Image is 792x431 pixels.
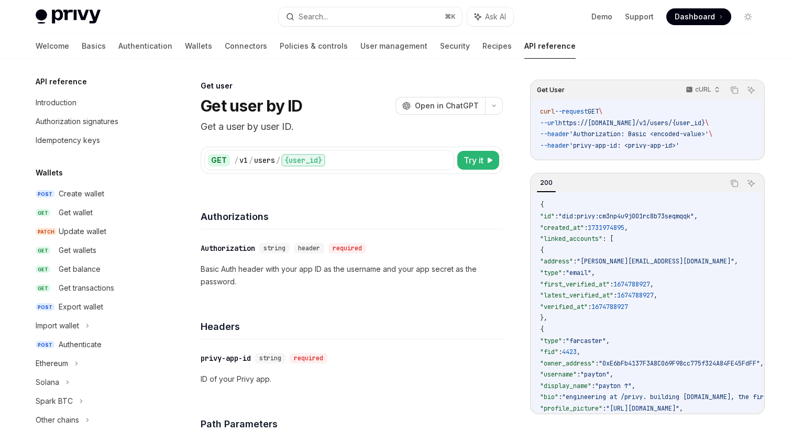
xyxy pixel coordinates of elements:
[59,225,106,238] div: Update wallet
[566,337,606,345] span: "farcaster"
[360,34,427,59] a: User management
[201,209,503,224] h4: Authorizations
[36,303,54,311] span: POST
[36,395,73,407] div: Spark BTC
[744,83,758,97] button: Ask AI
[36,209,50,217] span: GET
[577,348,580,356] span: ,
[299,10,328,23] div: Search...
[734,257,738,266] span: ,
[36,247,50,255] span: GET
[27,260,161,279] a: GETGet balance
[185,34,212,59] a: Wallets
[606,404,679,413] span: "[URL][DOMAIN_NAME]"
[744,176,758,190] button: Ask AI
[59,187,104,200] div: Create wallet
[654,291,657,300] span: ,
[595,359,599,368] span: :
[540,404,602,413] span: "profile_picture"
[27,222,161,241] a: PATCHUpdate wallet
[485,12,506,22] span: Ask AI
[298,244,320,252] span: header
[558,119,705,127] span: https://[DOMAIN_NAME]/v1/users/{user_id}
[577,257,734,266] span: "[PERSON_NAME][EMAIL_ADDRESS][DOMAIN_NAME]"
[540,303,588,311] span: "verified_at"
[290,353,327,363] div: required
[27,203,161,222] a: GETGet wallet
[540,382,591,390] span: "display_name"
[201,81,503,91] div: Get user
[208,154,230,167] div: GET
[562,348,577,356] span: 4423
[610,280,613,289] span: :
[27,184,161,203] a: POSTCreate wallet
[36,414,79,426] div: Other chains
[524,34,576,59] a: API reference
[281,154,325,167] div: {user_id}
[591,269,595,277] span: ,
[201,119,503,134] p: Get a user by user ID.
[540,212,555,220] span: "id"
[540,269,562,277] span: "type"
[591,303,628,311] span: 1674788927
[36,115,118,128] div: Authorization signatures
[27,241,161,260] a: GETGet wallets
[36,319,79,332] div: Import wallet
[540,280,610,289] span: "first_verified_at"
[709,130,712,138] span: \
[569,130,709,138] span: 'Authorization: Basic <encoded-value>'
[457,151,499,170] button: Try it
[118,34,172,59] a: Authentication
[59,338,102,351] div: Authenticate
[36,228,57,236] span: PATCH
[201,319,503,334] h4: Headers
[59,282,114,294] div: Get transactions
[540,201,544,209] span: {
[566,269,591,277] span: "email"
[540,224,584,232] span: "created_at"
[415,101,479,111] span: Open in ChatGPT
[36,167,63,179] h5: Wallets
[259,354,281,362] span: string
[540,359,595,368] span: "owner_address"
[59,301,103,313] div: Export wallet
[445,13,456,21] span: ⌘ K
[555,107,588,116] span: --request
[680,81,724,99] button: cURL
[540,314,547,322] span: },
[201,417,503,431] h4: Path Parameters
[395,97,485,115] button: Open in ChatGPT
[558,212,694,220] span: "did:privy:cm3np4u9j001rc8b73seqmqqk"
[613,291,617,300] span: :
[705,119,709,127] span: \
[82,34,106,59] a: Basics
[599,359,760,368] span: "0xE6bFb4137F3A8C069F98cc775f324A84FE45FdFF"
[239,155,248,165] div: v1
[569,141,679,150] span: 'privy-app-id: <privy-app-id>'
[540,348,558,356] span: "fid"
[537,176,556,189] div: 200
[555,212,558,220] span: :
[591,12,612,22] a: Demo
[540,325,544,334] span: {
[624,224,628,232] span: ,
[625,12,654,22] a: Support
[617,291,654,300] span: 1674788927
[59,263,101,275] div: Get balance
[540,119,558,127] span: --url
[540,235,602,243] span: "linked_accounts"
[36,376,59,389] div: Solana
[36,357,68,370] div: Ethereum
[27,297,161,316] a: POSTExport wallet
[599,107,602,116] span: \
[740,8,756,25] button: Toggle dark mode
[540,246,544,255] span: {
[588,303,591,311] span: :
[591,382,595,390] span: :
[254,155,275,165] div: users
[632,382,635,390] span: ,
[580,370,610,379] span: "payton"
[540,107,555,116] span: curl
[467,7,513,26] button: Ask AI
[36,34,69,59] a: Welcome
